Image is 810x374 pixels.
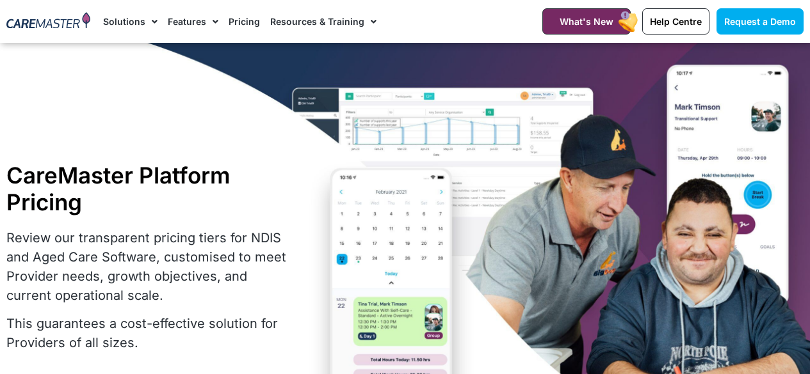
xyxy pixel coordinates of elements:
[717,8,804,35] a: Request a Demo
[642,8,709,35] a: Help Centre
[560,16,613,27] span: What's New
[6,12,90,31] img: CareMaster Logo
[724,16,796,27] span: Request a Demo
[6,314,289,352] p: This guarantees a cost-effective solution for Providers of all sizes.
[650,16,702,27] span: Help Centre
[542,8,631,35] a: What's New
[6,228,289,305] p: Review our transparent pricing tiers for NDIS and Aged Care Software, customised to meet Provider...
[6,162,289,215] h1: CareMaster Platform Pricing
